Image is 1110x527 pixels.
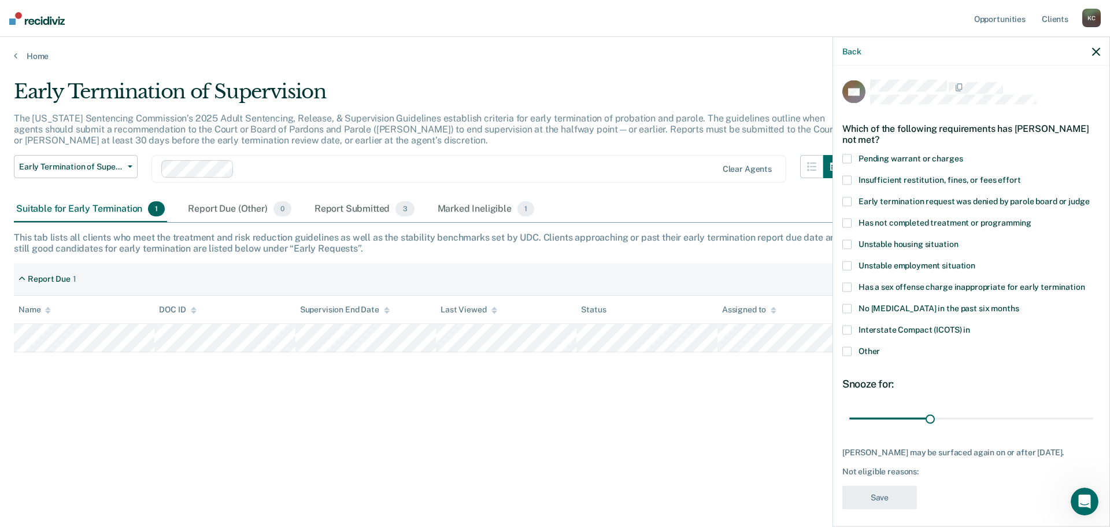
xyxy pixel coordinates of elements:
[14,113,837,146] p: The [US_STATE] Sentencing Commission’s 2025 Adult Sentencing, Release, & Supervision Guidelines e...
[395,201,414,216] span: 3
[441,305,497,315] div: Last Viewed
[14,80,846,113] div: Early Termination of Supervision
[148,201,165,216] span: 1
[19,162,123,172] span: Early Termination of Supervision
[859,175,1020,184] span: Insufficient restitution, fines, or fees effort
[859,325,970,334] span: Interstate Compact (ICOTS) in
[73,274,76,284] div: 1
[859,260,975,270] span: Unstable employment situation
[842,485,917,509] button: Save
[859,303,1019,312] span: No [MEDICAL_DATA] in the past six months
[14,51,1096,61] a: Home
[723,164,772,174] div: Clear agents
[9,12,65,25] img: Recidiviz
[1071,488,1098,515] iframe: Intercom live chat
[273,201,291,216] span: 0
[14,197,167,222] div: Suitable for Early Termination
[859,282,1085,291] span: Has a sex offense charge inappropriate for early termination
[312,197,417,222] div: Report Submitted
[517,201,534,216] span: 1
[581,305,606,315] div: Status
[1082,9,1101,27] div: K C
[842,46,861,56] button: Back
[722,305,776,315] div: Assigned to
[186,197,293,222] div: Report Due (Other)
[435,197,537,222] div: Marked Ineligible
[859,239,958,248] span: Unstable housing situation
[14,232,1096,254] div: This tab lists all clients who meet the treatment and risk reduction guidelines as well as the st...
[859,196,1089,205] span: Early termination request was denied by parole board or judge
[300,305,390,315] div: Supervision End Date
[28,274,71,284] div: Report Due
[859,218,1031,227] span: Has not completed treatment or programming
[842,447,1100,457] div: [PERSON_NAME] may be surfaced again on or after [DATE].
[842,113,1100,154] div: Which of the following requirements has [PERSON_NAME] not met?
[159,305,196,315] div: DOC ID
[18,305,51,315] div: Name
[859,346,880,355] span: Other
[842,467,1100,477] div: Not eligible reasons:
[842,377,1100,390] div: Snooze for:
[859,153,963,163] span: Pending warrant or charges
